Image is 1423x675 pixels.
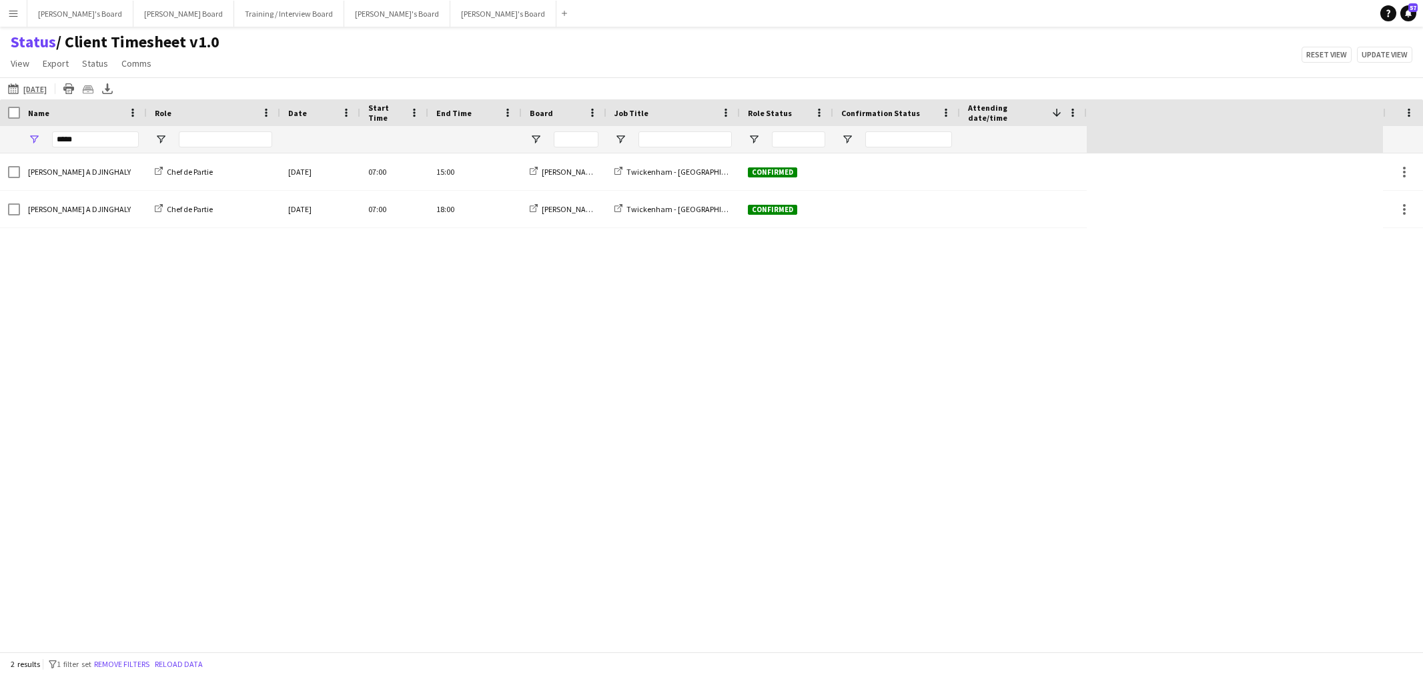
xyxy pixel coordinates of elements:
button: Open Filter Menu [155,133,167,145]
input: Confirmation Status Filter Input [865,131,952,147]
span: Board [530,108,553,118]
span: Status [82,57,108,69]
span: [PERSON_NAME] A DJINGHALY [28,167,131,177]
button: Open Filter Menu [28,133,40,145]
span: Date [288,108,307,118]
span: Role [155,108,171,118]
span: Role Status [748,108,792,118]
span: [PERSON_NAME] A DJINGHALY [28,204,131,214]
a: [PERSON_NAME] Board [530,167,620,177]
button: Update view [1357,47,1412,63]
app-action-btn: Export XLSX [99,81,115,97]
input: Job Title Filter Input [638,131,732,147]
span: End Time [436,108,472,118]
app-action-btn: Crew files as ZIP [80,81,96,97]
button: [DATE] [5,81,49,97]
button: [PERSON_NAME]'s Board [344,1,450,27]
app-action-btn: Print [61,81,77,97]
div: [DATE] [280,153,360,190]
div: 18:00 [428,191,522,227]
a: Twickenham - [GEOGRAPHIC_DATA] [614,167,751,177]
button: Open Filter Menu [614,133,626,145]
div: 15:00 [428,153,522,190]
span: Export [43,57,69,69]
div: 07:00 [360,191,428,227]
span: Confirmation Status [841,108,920,118]
button: Open Filter Menu [748,133,760,145]
span: 1 filter set [57,659,91,669]
button: Open Filter Menu [841,133,853,145]
span: Twickenham - [GEOGRAPHIC_DATA] [626,167,751,177]
a: Status [77,55,113,72]
input: Role Filter Input [179,131,272,147]
input: Role Status Filter Input [772,131,825,147]
span: [PERSON_NAME] Board [542,204,620,214]
button: Training / Interview Board [234,1,344,27]
a: Comms [116,55,157,72]
input: Board Filter Input [554,131,598,147]
button: [PERSON_NAME]'s Board [27,1,133,27]
button: Open Filter Menu [530,133,542,145]
tcxspan: Call 19-09-2025 via 3CX [23,84,47,94]
a: Chef de Partie [155,167,213,177]
div: 07:00 [360,153,428,190]
span: Attending date/time [968,103,1047,123]
span: Job Title [614,108,648,118]
button: Reload data [152,657,205,672]
span: 57 [1408,3,1418,12]
button: Reset view [1302,47,1352,63]
a: 57 [1400,5,1416,21]
span: Client Timesheet v1.0 [56,32,219,52]
a: [PERSON_NAME] Board [530,204,620,214]
button: [PERSON_NAME] Board [133,1,234,27]
a: Export [37,55,74,72]
span: Confirmed [748,167,797,177]
a: View [5,55,35,72]
span: Confirmed [748,205,797,215]
a: Chef de Partie [155,204,213,214]
span: Chef de Partie [167,167,213,177]
a: Status [11,32,56,52]
a: Twickenham - [GEOGRAPHIC_DATA] [614,204,751,214]
span: [PERSON_NAME] Board [542,167,620,177]
span: Comms [121,57,151,69]
span: Twickenham - [GEOGRAPHIC_DATA] [626,204,751,214]
span: View [11,57,29,69]
span: Chef de Partie [167,204,213,214]
input: Name Filter Input [52,131,139,147]
span: Start Time [368,103,404,123]
button: Remove filters [91,657,152,672]
div: [DATE] [280,191,360,227]
button: [PERSON_NAME]'s Board [450,1,556,27]
span: Name [28,108,49,118]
